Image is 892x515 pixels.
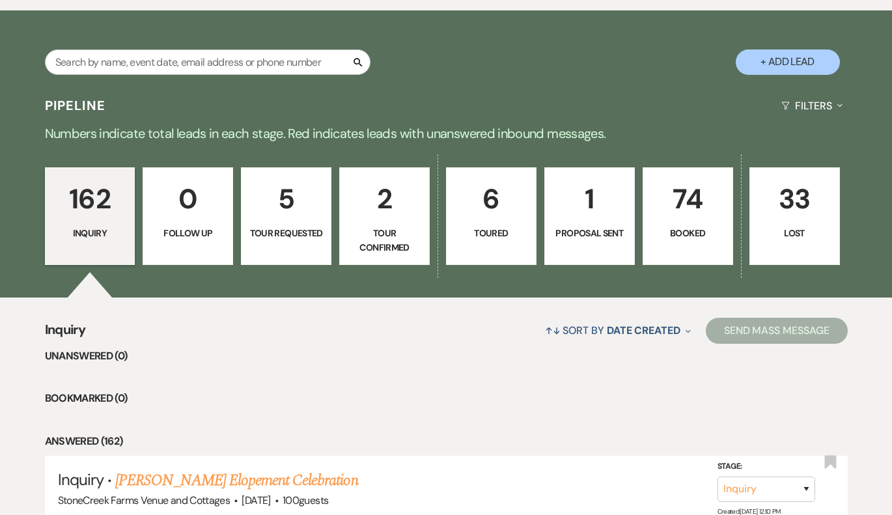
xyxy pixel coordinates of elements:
[115,469,357,492] a: [PERSON_NAME] Elopement Celebration
[45,49,370,75] input: Search by name, event date, email address or phone number
[540,313,696,348] button: Sort By Date Created
[45,320,86,348] span: Inquiry
[553,177,626,221] p: 1
[283,494,328,507] span: 100 guests
[718,460,815,474] label: Stage:
[45,348,848,365] li: Unanswered (0)
[53,177,127,221] p: 162
[545,324,561,337] span: ↑↓
[58,469,104,490] span: Inquiry
[454,226,528,240] p: Toured
[241,167,331,265] a: 5Tour Requested
[151,226,225,240] p: Follow Up
[454,177,528,221] p: 6
[45,433,848,450] li: Answered (162)
[607,324,680,337] span: Date Created
[242,494,270,507] span: [DATE]
[736,49,840,75] button: + Add Lead
[143,167,233,265] a: 0Follow Up
[776,89,847,123] button: Filters
[45,390,848,407] li: Bookmarked (0)
[749,167,840,265] a: 33Lost
[553,226,626,240] p: Proposal Sent
[339,167,430,265] a: 2Tour Confirmed
[446,167,537,265] a: 6Toured
[151,177,225,221] p: 0
[348,177,421,221] p: 2
[249,177,323,221] p: 5
[348,226,421,255] p: Tour Confirmed
[53,226,127,240] p: Inquiry
[758,226,831,240] p: Lost
[643,167,733,265] a: 74Booked
[45,96,106,115] h3: Pipeline
[544,167,635,265] a: 1Proposal Sent
[706,318,848,344] button: Send Mass Message
[651,177,725,221] p: 74
[249,226,323,240] p: Tour Requested
[758,177,831,221] p: 33
[45,167,135,265] a: 162Inquiry
[58,494,230,507] span: StoneCreek Farms Venue and Cottages
[651,226,725,240] p: Booked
